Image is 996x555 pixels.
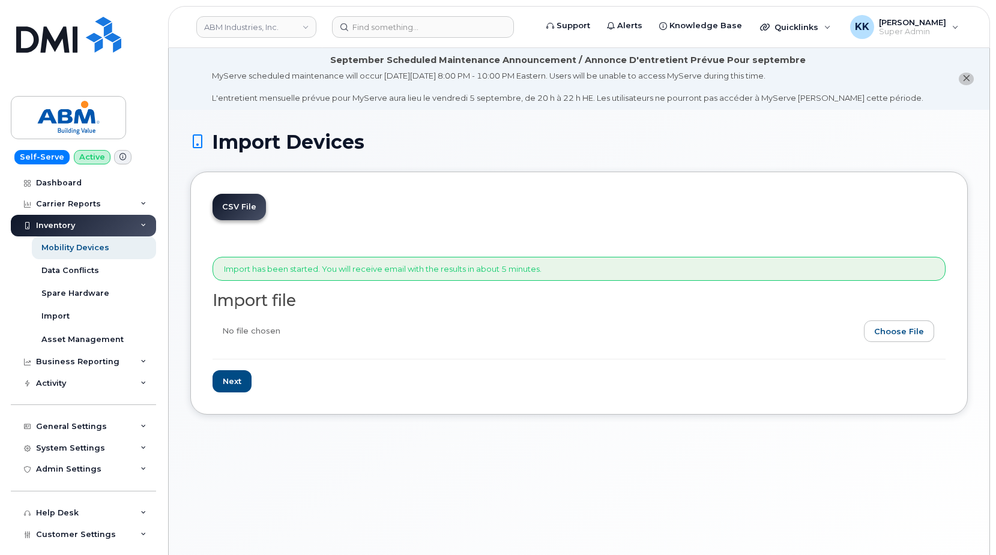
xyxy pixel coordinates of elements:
[190,131,968,152] h1: Import Devices
[213,370,252,392] input: Next
[213,257,946,281] div: Import has been started. You will receive email with the results in about 5 minutes.
[212,70,923,104] div: MyServe scheduled maintenance will occur [DATE][DATE] 8:00 PM - 10:00 PM Eastern. Users will be u...
[959,73,974,85] button: close notification
[330,54,806,67] div: September Scheduled Maintenance Announcement / Annonce D'entretient Prévue Pour septembre
[213,194,266,220] a: CSV File
[213,292,946,310] h2: Import file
